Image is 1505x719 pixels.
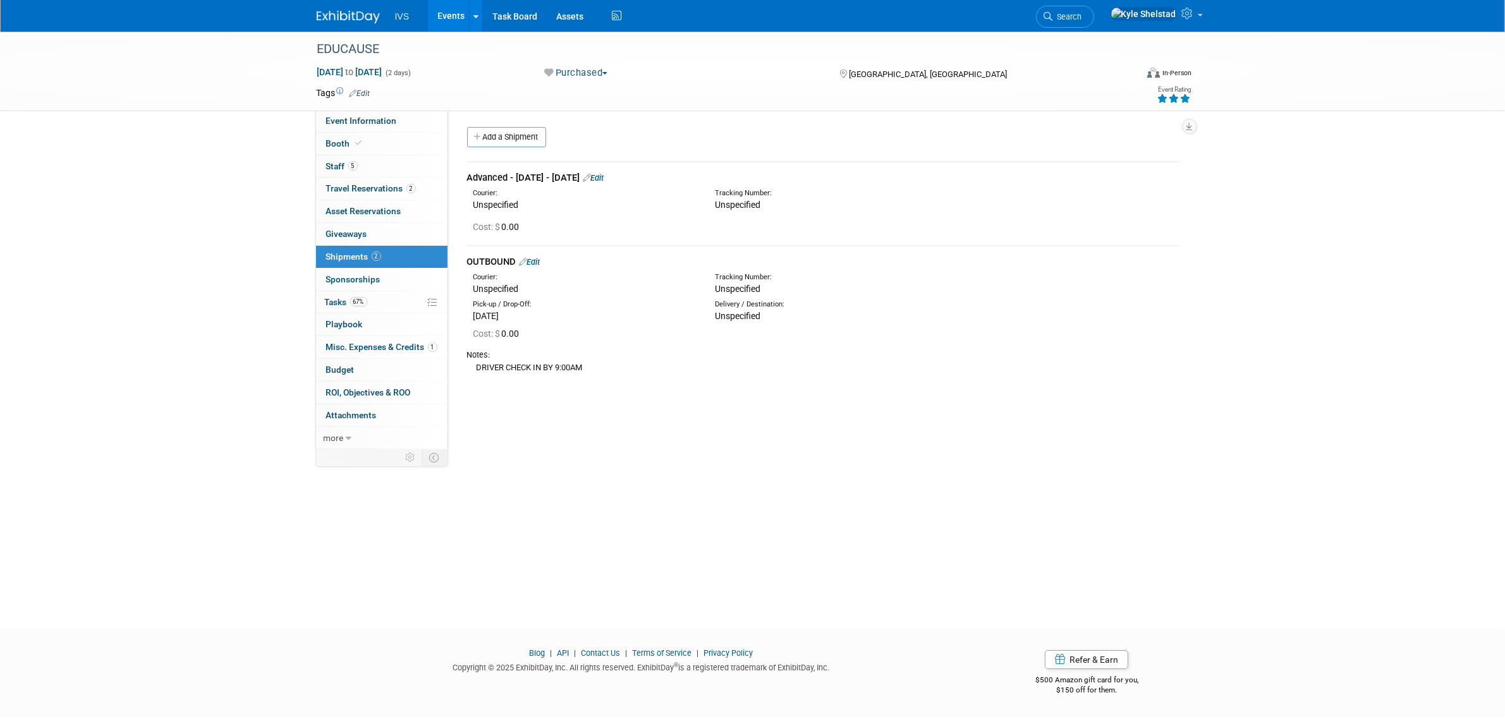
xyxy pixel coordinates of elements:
[704,648,753,658] a: Privacy Policy
[583,173,604,183] a: Edit
[317,11,380,23] img: ExhibitDay
[581,648,620,658] a: Contact Us
[316,313,448,335] a: Playbook
[547,648,555,658] span: |
[428,342,437,352] span: 1
[674,662,678,668] sup: ®
[385,69,411,77] span: (2 days)
[473,299,696,310] div: Pick-up / Drop-Off:
[326,206,401,216] span: Asset Reservations
[356,140,362,147] i: Booth reservation complete
[326,319,363,329] span: Playbook
[1157,87,1191,93] div: Event Rating
[326,138,365,148] span: Booth
[473,198,696,211] div: Unspecified
[571,648,579,658] span: |
[1111,7,1177,21] img: Kyle Shelstad
[467,349,1179,361] div: Notes:
[467,255,1179,269] div: OUTBOUND
[316,404,448,426] a: Attachments
[715,299,937,310] div: Delivery / Destination:
[1147,68,1160,78] img: Format-Inperson.png
[372,251,381,261] span: 2
[316,382,448,404] a: ROI, Objectives & ROO
[317,659,966,674] div: Copyright © 2025 ExhibitDay, Inc. All rights reserved. ExhibitDay is a registered trademark of Ex...
[316,155,448,178] a: Staff5
[1036,6,1094,28] a: Search
[350,89,370,98] a: Edit
[316,427,448,449] a: more
[395,11,410,21] span: IVS
[326,387,411,397] span: ROI, Objectives & ROO
[316,200,448,222] a: Asset Reservations
[467,361,1179,374] div: DRIVER CHECK IN BY 9:00AM
[316,133,448,155] a: Booth
[1162,68,1191,78] div: In-Person
[473,272,696,282] div: Courier:
[473,188,696,198] div: Courier:
[422,449,448,466] td: Toggle Event Tabs
[324,433,344,443] span: more
[348,161,358,171] span: 5
[849,69,1007,79] span: [GEOGRAPHIC_DATA], [GEOGRAPHIC_DATA]
[316,269,448,291] a: Sponsorships
[316,336,448,358] a: Misc. Expenses & Credits1
[715,311,760,321] span: Unspecified
[326,274,381,284] span: Sponsorships
[473,310,696,322] div: [DATE]
[693,648,702,658] span: |
[715,188,998,198] div: Tracking Number:
[316,110,448,132] a: Event Information
[715,200,760,210] span: Unspecified
[473,282,696,295] div: Unspecified
[313,38,1118,61] div: EDUCAUSE
[1045,650,1128,669] a: Refer & Earn
[317,87,370,99] td: Tags
[326,342,437,352] span: Misc. Expenses & Credits
[326,229,367,239] span: Giveaways
[985,685,1189,696] div: $150 off for them.
[473,222,525,232] span: 0.00
[473,329,502,339] span: Cost: $
[540,66,612,80] button: Purchased
[316,246,448,268] a: Shipments2
[520,257,540,267] a: Edit
[632,648,692,658] a: Terms of Service
[473,222,502,232] span: Cost: $
[467,171,1179,184] div: Advanced - [DATE] - [DATE]
[467,127,546,147] a: Add a Shipment
[1053,12,1082,21] span: Search
[985,667,1189,696] div: $500 Amazon gift card for you,
[406,184,416,193] span: 2
[344,67,356,77] span: to
[715,272,998,282] div: Tracking Number:
[326,251,381,262] span: Shipments
[326,183,416,193] span: Travel Reservations
[326,410,377,420] span: Attachments
[622,648,630,658] span: |
[326,116,397,126] span: Event Information
[557,648,569,658] a: API
[317,66,383,78] span: [DATE] [DATE]
[326,161,358,171] span: Staff
[1062,66,1192,85] div: Event Format
[350,297,367,306] span: 67%
[473,329,525,339] span: 0.00
[316,178,448,200] a: Travel Reservations2
[325,297,367,307] span: Tasks
[316,291,448,313] a: Tasks67%
[316,359,448,381] a: Budget
[316,223,448,245] a: Giveaways
[529,648,545,658] a: Blog
[715,284,760,294] span: Unspecified
[400,449,422,466] td: Personalize Event Tab Strip
[326,365,355,375] span: Budget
